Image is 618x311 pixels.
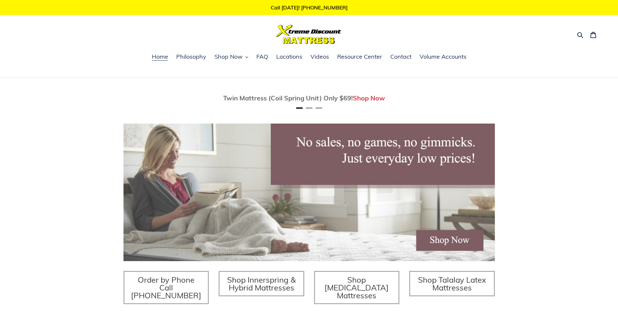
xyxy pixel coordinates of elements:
span: Philosophy [176,53,206,61]
span: Locations [276,53,302,61]
a: Philosophy [173,52,209,62]
img: Xtreme Discount Mattress [276,25,341,44]
span: Volume Accounts [420,53,467,61]
a: Shop Talalay Latex Mattresses [409,271,495,296]
span: Shop Now [214,53,243,61]
button: Page 3 [316,107,322,109]
a: Volume Accounts [416,52,470,62]
span: Shop Talalay Latex Mattresses [418,275,486,292]
span: Home [152,53,168,61]
a: Shop Now [353,94,385,102]
span: Contact [390,53,411,61]
a: Videos [307,52,332,62]
a: Home [149,52,171,62]
a: Contact [387,52,415,62]
a: Shop Innerspring & Hybrid Mattresses [219,271,304,296]
span: Shop [MEDICAL_DATA] Mattresses [324,275,389,300]
span: Twin Mattress (Coil Spring Unit) Only $69! [223,94,353,102]
span: Order by Phone Call [PHONE_NUMBER] [131,275,201,300]
button: Shop Now [211,52,252,62]
span: Videos [310,53,329,61]
button: Page 2 [306,107,312,109]
a: Locations [273,52,306,62]
a: Shop [MEDICAL_DATA] Mattresses [314,271,400,304]
a: Order by Phone Call [PHONE_NUMBER] [123,271,209,304]
span: Shop Innerspring & Hybrid Mattresses [227,275,296,292]
button: Page 1 [296,107,303,109]
img: herobannermay2022-1652879215306_1200x.jpg [123,124,495,261]
span: Resource Center [337,53,382,61]
a: FAQ [253,52,271,62]
span: FAQ [256,53,268,61]
a: Resource Center [334,52,385,62]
